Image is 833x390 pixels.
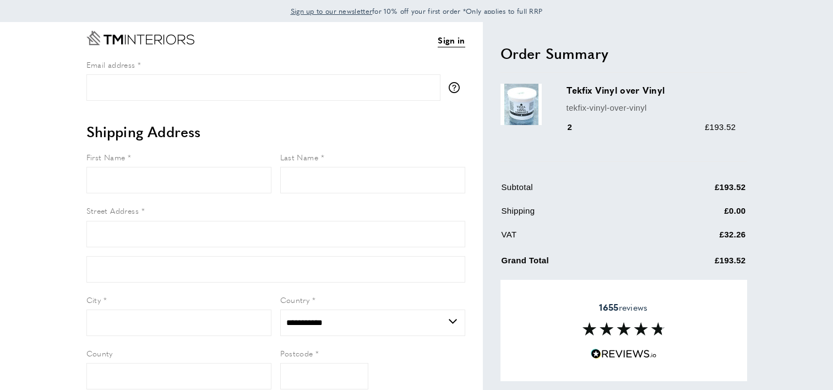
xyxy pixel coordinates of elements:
span: Last Name [280,151,319,162]
strong: 1655 [599,301,618,313]
p: tekfix-vinyl-over-vinyl [567,101,736,115]
img: Reviews section [582,322,665,335]
span: Postcode [280,348,313,359]
td: Grand Total [502,252,649,275]
span: Country [280,294,310,305]
td: Shipping [502,204,649,226]
a: Sign up to our newsletter [291,6,373,17]
span: Email address [86,59,135,70]
div: 2 [567,121,588,134]
h2: Order Summary [500,44,747,63]
button: More information [449,82,465,93]
span: for 10% off your first order *Only applies to full RRP [291,6,543,16]
td: £32.26 [650,228,746,250]
td: Subtotal [502,181,649,202]
a: Go to Home page [86,31,194,45]
td: £193.52 [650,181,746,202]
img: Reviews.io 5 stars [591,349,657,359]
a: Sign in [438,34,465,47]
span: First Name [86,151,126,162]
td: £193.52 [650,252,746,275]
td: VAT [502,228,649,250]
span: City [86,294,101,305]
span: County [86,348,113,359]
h3: Tekfix Vinyl over Vinyl [567,84,736,96]
img: Tekfix Vinyl over Vinyl [500,84,542,125]
td: £0.00 [650,204,746,226]
span: £193.52 [705,122,736,132]
span: Street Address [86,205,139,216]
span: reviews [599,302,647,313]
span: Sign up to our newsletter [291,6,373,16]
h2: Shipping Address [86,122,465,142]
